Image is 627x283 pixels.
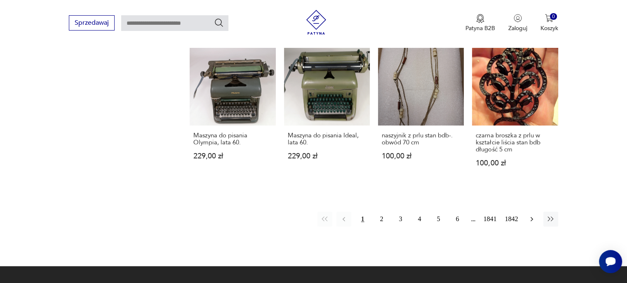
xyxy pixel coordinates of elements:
[465,14,495,32] a: Ikona medaluPatyna B2B
[431,212,446,226] button: 5
[69,15,115,31] button: Sprzedawaj
[382,153,460,160] p: 100,00 zł
[193,153,272,160] p: 229,00 zł
[540,14,558,32] button: 0Koszyk
[545,14,553,22] img: Ikona koszyka
[599,250,622,273] iframe: Smartsupp widget button
[374,212,389,226] button: 2
[69,21,115,26] a: Sprzedawaj
[412,212,427,226] button: 4
[476,14,484,23] img: Ikona medalu
[508,24,527,32] p: Zaloguj
[393,212,408,226] button: 3
[284,40,370,183] a: Maszyna do pisania Ideal, lata 60.Maszyna do pisania Ideal, lata 60.229,00 zł
[288,132,366,146] h3: Maszyna do pisania Ideal, lata 60.
[304,10,329,35] img: Patyna - sklep z meblami i dekoracjami vintage
[472,40,558,183] a: czarna broszka z prlu w kształcie liścia stan bdb długość 5 cmczarna broszka z prlu w kształcie l...
[465,24,495,32] p: Patyna B2B
[550,13,557,20] div: 0
[355,212,370,226] button: 1
[378,40,464,183] a: naszyjnik z prlu stan bdb-. obwód 70 cmnaszyjnik z prlu stan bdb-. obwód 70 cm100,00 zł
[481,212,499,226] button: 1841
[465,14,495,32] button: Patyna B2B
[476,132,554,153] h3: czarna broszka z prlu w kształcie liścia stan bdb długość 5 cm
[190,40,275,183] a: Maszyna do pisania Olympia, lata 60.Maszyna do pisania Olympia, lata 60.229,00 zł
[514,14,522,22] img: Ikonka użytkownika
[503,212,520,226] button: 1842
[476,160,554,167] p: 100,00 zł
[450,212,465,226] button: 6
[214,18,224,28] button: Szukaj
[382,132,460,146] h3: naszyjnik z prlu stan bdb-. obwód 70 cm
[540,24,558,32] p: Koszyk
[193,132,272,146] h3: Maszyna do pisania Olympia, lata 60.
[508,14,527,32] button: Zaloguj
[288,153,366,160] p: 229,00 zł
